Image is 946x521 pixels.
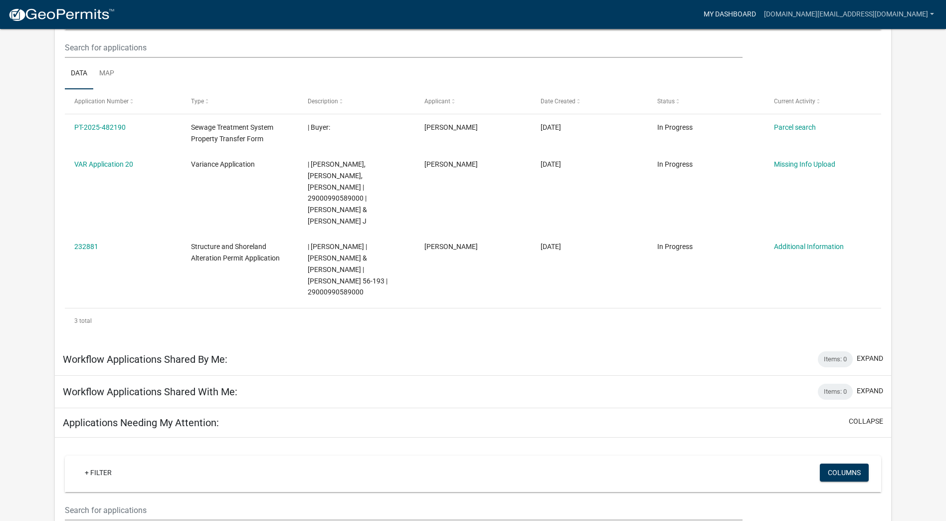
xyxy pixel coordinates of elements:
datatable-header-cell: Applicant [414,89,531,113]
a: My Dashboard [700,5,760,24]
a: [DOMAIN_NAME][EMAIL_ADDRESS][DOMAIN_NAME] [760,5,938,24]
a: Data [65,58,93,90]
span: Structure and Shoreland Alteration Permit Application [191,243,280,262]
datatable-header-cell: Application Number [65,89,182,113]
span: Variance Application [191,160,255,168]
div: Items: 0 [818,384,853,400]
span: Description [308,98,338,105]
a: Parcel search [774,123,816,131]
datatable-header-cell: Status [648,89,764,113]
a: PT-2025-482190 [74,123,126,131]
span: Steven J Troyer [424,123,478,131]
span: 04/22/2024 [541,160,561,168]
span: Status [657,98,675,105]
span: In Progress [657,243,693,251]
button: expand [857,386,883,396]
a: 232881 [74,243,98,251]
button: expand [857,353,883,364]
h5: Workflow Applications Shared With Me: [63,386,237,398]
span: Date Created [541,98,575,105]
span: 09/22/2025 [541,123,561,131]
span: Applicant [424,98,450,105]
span: In Progress [657,123,693,131]
button: Columns [820,464,869,482]
span: Steven J Troyer [424,160,478,168]
span: | Alexis Newark | TROYER,STEVEN J & RENAE J | Ethel 56-193 | 29000990589000 [308,243,387,296]
datatable-header-cell: Date Created [531,89,648,113]
input: Search for applications [65,37,743,58]
span: Steven J Troyer [424,243,478,251]
h5: Workflow Applications Shared By Me: [63,353,227,365]
a: Missing Info Upload [774,160,835,168]
datatable-header-cell: Description [298,89,415,113]
datatable-header-cell: Current Activity [764,89,881,113]
a: + Filter [77,464,120,482]
input: Search for applications [65,500,743,521]
a: Additional Information [774,243,844,251]
div: Items: 0 [818,351,853,367]
span: Current Activity [774,98,815,105]
button: collapse [849,416,883,427]
span: Application Number [74,98,129,105]
div: 3 total [65,308,881,333]
span: In Progress [657,160,693,168]
span: 03/14/2024 [541,243,561,251]
h5: Applications Needing My Attention: [63,417,219,429]
span: | Amy Busko, Christopher LeClair, Kyle Westergard | 29000990589000 | TROYER,STEVEN J & RENAE J [308,160,367,225]
span: | Buyer: [308,123,330,131]
a: Map [93,58,120,90]
span: Sewage Treatment System Property Transfer Form [191,123,273,143]
a: VAR Application 20 [74,160,133,168]
datatable-header-cell: Type [182,89,298,113]
span: Type [191,98,204,105]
